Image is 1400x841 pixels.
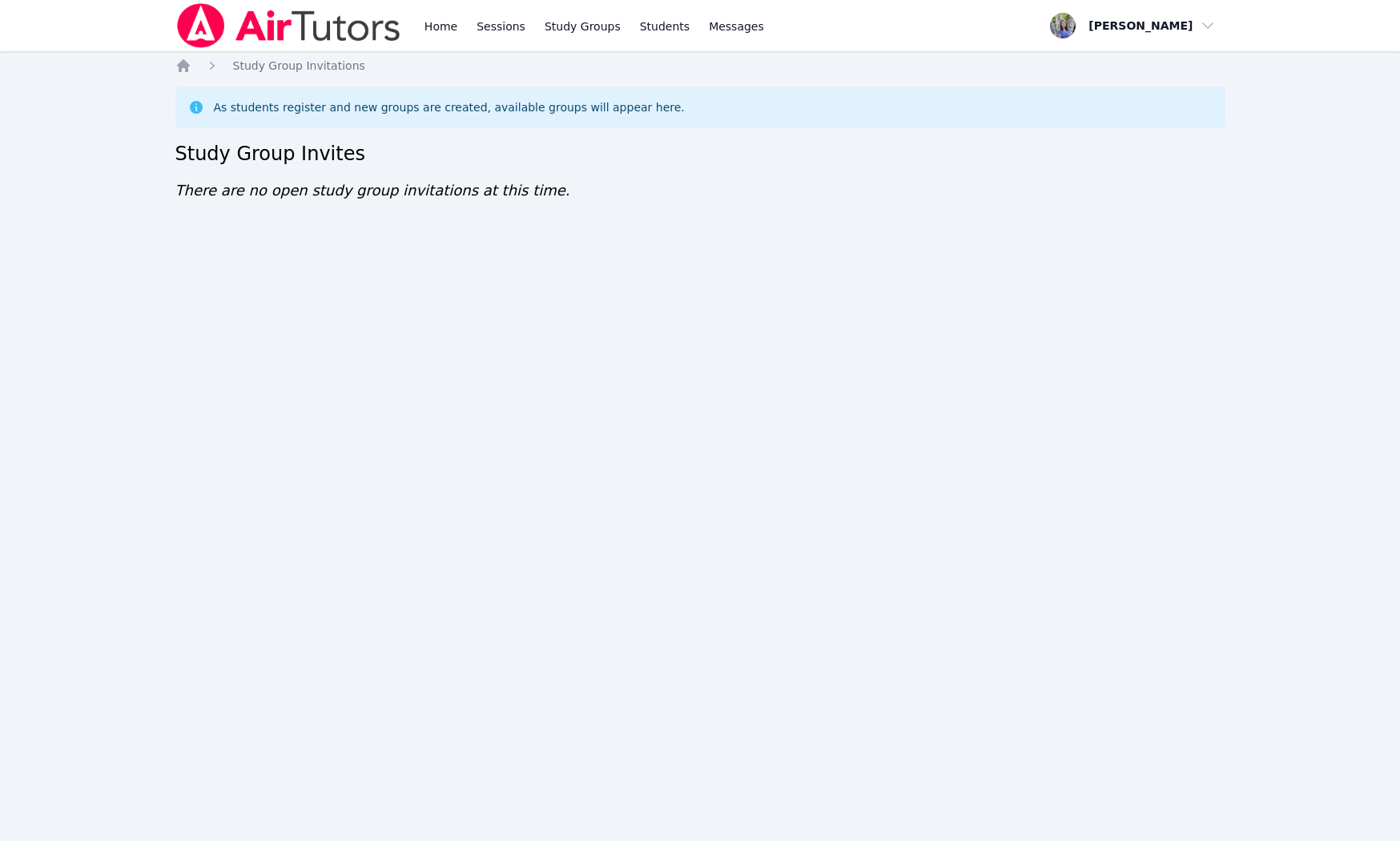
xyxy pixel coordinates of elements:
img: Air Tutors [175,3,402,48]
a: Study Group Invitations [233,58,365,74]
div: As students register and new groups are created, available groups will appear here. [214,99,685,115]
span: Messages [709,18,764,34]
h2: Study Group Invites [175,141,1225,167]
span: There are no open study group invitations at this time. [175,182,570,199]
nav: Breadcrumb [175,58,1225,74]
span: Study Group Invitations [233,59,365,72]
